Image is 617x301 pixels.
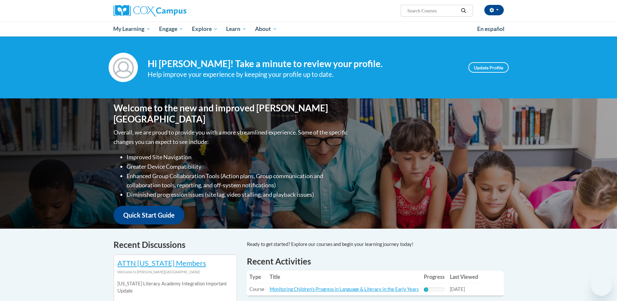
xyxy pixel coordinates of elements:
[155,21,188,36] a: Engage
[114,103,349,124] h1: Welcome to the new and improved [PERSON_NAME][GEOGRAPHIC_DATA]
[222,21,251,36] a: Learn
[459,7,468,15] button: Search
[188,21,222,36] a: Explore
[247,270,267,283] th: Type
[450,286,465,292] span: [DATE]
[192,25,218,33] span: Explore
[270,286,419,292] a: Monitoring Children's Progress in Language & Literacy in the Early Years
[148,69,459,80] div: Help improve your experience by keeping your profile up to date.
[421,270,447,283] th: Progress
[148,58,459,69] h4: Hi [PERSON_NAME]! Take a minute to review your profile.
[159,25,183,33] span: Engage
[109,21,155,36] a: My Learning
[477,25,504,32] span: En español
[104,21,514,36] div: Main menu
[484,5,504,15] button: Account Settings
[424,287,428,292] div: Progress, %
[468,62,509,73] a: Update Profile
[117,268,233,276] div: Welcome to [PERSON_NAME][GEOGRAPHIC_DATA]!
[127,190,349,199] li: Diminished progression issues (site lag, video stalling, and playback issues)
[113,25,151,33] span: My Learning
[407,7,459,15] input: Search Courses
[251,21,281,36] a: About
[114,238,237,251] h4: Recent Discussions
[117,280,233,294] p: [US_STATE] Literacy Academy Integration Important Update
[114,206,184,224] a: Quick Start Guide
[591,275,612,296] iframe: Button to launch messaging window
[447,270,481,283] th: Last Viewed
[114,128,349,147] p: Overall, we are proud to provide you with a more streamlined experience. Some of the specific cha...
[255,25,277,33] span: About
[127,171,349,190] li: Enhanced Group Collaboration Tools (Action plans, Group communication and collaboration tools, re...
[114,5,237,17] a: Cox Campus
[247,255,504,267] h1: Recent Activities
[249,286,264,292] span: Course
[473,22,509,36] a: En español
[117,259,206,267] a: ATTN [US_STATE] Members
[127,152,349,162] li: Improved Site Navigation
[109,53,138,82] img: Profile Image
[267,270,421,283] th: Title
[127,162,349,171] li: Greater Device Compatibility
[226,25,247,33] span: Learn
[114,5,186,17] img: Cox Campus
